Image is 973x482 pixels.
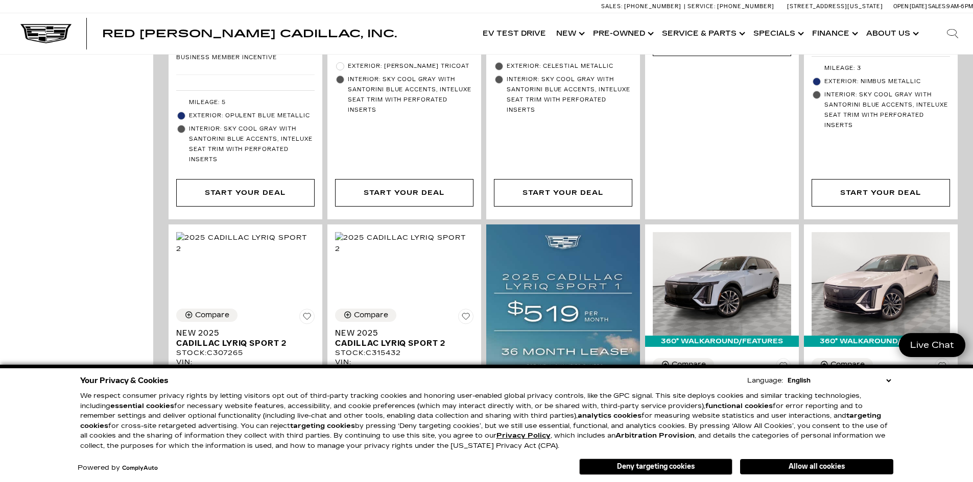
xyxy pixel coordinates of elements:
[348,74,473,115] span: Interior: Sky Cool Gray with Santorini Blue accents, Inteluxe seat trim with Perforated inserts
[807,13,861,54] a: Finance
[812,62,950,75] li: Mileage: 3
[189,111,315,121] span: Exterior: Opulent Blue Metallic
[653,232,791,336] img: 2025 Cadillac LYRIQ Sport 2
[335,179,473,207] div: Start Your Deal
[787,3,883,10] a: [STREET_ADDRESS][US_STATE]
[653,358,714,371] button: Compare Vehicle
[893,3,927,10] span: Open [DATE]
[717,3,774,10] span: [PHONE_NUMBER]
[551,13,588,54] a: New
[824,90,950,131] span: Interior: Sky Cool Gray with Santorini Blue accents, Inteluxe seat trim with Perforated inserts
[601,4,684,9] a: Sales: [PHONE_NUMBER]
[523,187,603,198] div: Start Your Deal
[861,13,922,54] a: About Us
[176,232,315,255] img: 2025 Cadillac LYRIQ Sport 2
[928,3,946,10] span: Sales:
[507,74,632,115] span: Interior: Sky Cool Gray with Santorini Blue accents, Inteluxe seat trim with Perforated inserts
[195,311,229,320] div: Compare
[335,309,396,322] button: Compare Vehicle
[812,179,950,207] div: Start Your Deal
[176,328,307,338] span: New 2025
[78,465,158,471] div: Powered by
[354,311,388,320] div: Compare
[80,373,169,388] span: Your Privacy & Cookies
[335,328,466,338] span: New 2025
[804,336,958,347] div: 360° WalkAround/Features
[176,348,315,358] div: Stock : C307265
[905,339,959,351] span: Live Chat
[478,13,551,54] a: EV Test Drive
[335,232,473,255] img: 2025 Cadillac LYRIQ Sport 2
[20,24,72,43] img: Cadillac Dark Logo with Cadillac White Text
[812,232,950,336] img: 2025 Cadillac LYRIQ Sport 2
[176,96,315,109] li: Mileage: 5
[80,391,893,451] p: We respect consumer privacy rights by letting visitors opt out of third-party tracking cookies an...
[785,375,893,386] select: Language Select
[299,309,315,328] button: Save Vehicle
[747,377,783,384] div: Language:
[657,13,748,54] a: Service & Parts
[645,336,799,347] div: 360° WalkAround/Features
[624,3,681,10] span: [PHONE_NUMBER]
[601,3,623,10] span: Sales:
[705,402,773,410] strong: functional cookies
[748,13,807,54] a: Specials
[824,77,950,87] span: Exterior: Nimbus Metallic
[687,3,716,10] span: Service:
[579,459,732,475] button: Deny targeting cookies
[899,333,965,357] a: Live Chat
[458,309,473,328] button: Save Vehicle
[364,187,444,198] div: Start Your Deal
[290,422,355,430] strong: targeting cookies
[348,61,473,71] span: Exterior: [PERSON_NAME] Tricoat
[578,412,642,420] strong: analytics cookies
[176,328,315,348] a: New 2025Cadillac LYRIQ Sport 2
[176,179,315,207] div: Start Your Deal
[740,459,893,474] button: Allow all cookies
[496,432,551,440] u: Privacy Policy
[176,309,238,322] button: Compare Vehicle
[122,465,158,471] a: ComplyAuto
[830,360,865,369] div: Compare
[684,4,777,9] a: Service: [PHONE_NUMBER]
[176,358,315,376] div: VIN: [US_VEHICLE_IDENTIFICATION_NUMBER]
[935,358,950,377] button: Save Vehicle
[335,338,466,348] span: Cadillac LYRIQ Sport 2
[335,328,473,348] a: New 2025Cadillac LYRIQ Sport 2
[189,124,315,165] span: Interior: Sky Cool Gray with Santorini Blue accents, Inteluxe seat trim with Perforated inserts
[672,360,706,369] div: Compare
[840,187,921,198] div: Start Your Deal
[335,348,473,358] div: Stock : C315432
[776,358,791,377] button: Save Vehicle
[615,432,695,440] strong: Arbitration Provision
[176,338,307,348] span: Cadillac LYRIQ Sport 2
[494,179,632,207] div: Start Your Deal
[946,3,973,10] span: 9 AM-6 PM
[932,13,973,54] div: Search
[110,402,174,410] strong: essential cookies
[205,187,286,198] div: Start Your Deal
[507,61,632,71] span: Exterior: Celestial Metallic
[102,28,397,40] span: Red [PERSON_NAME] Cadillac, Inc.
[102,29,397,39] a: Red [PERSON_NAME] Cadillac, Inc.
[80,412,881,430] strong: targeting cookies
[812,358,873,371] button: Compare Vehicle
[335,358,473,376] div: VIN: [US_VEHICLE_IDENTIFICATION_NUMBER]
[588,13,657,54] a: Pre-Owned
